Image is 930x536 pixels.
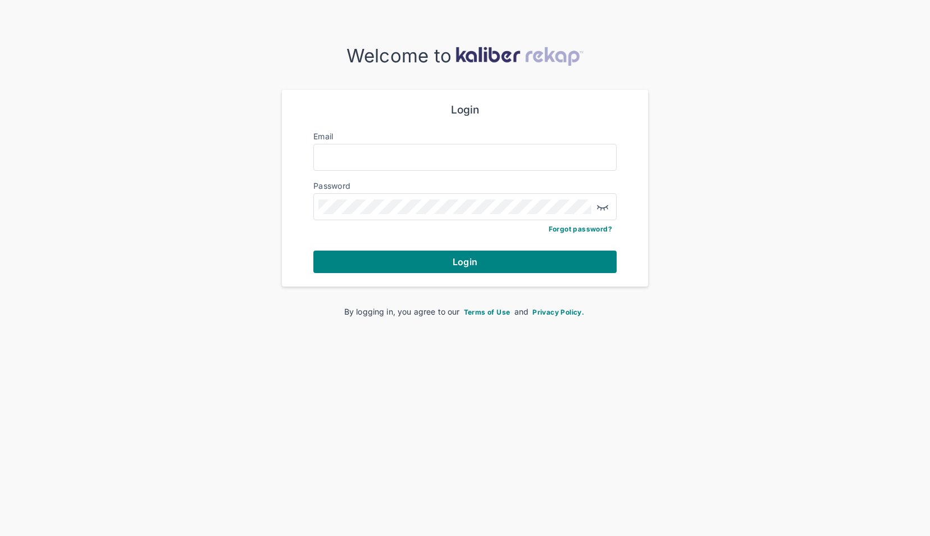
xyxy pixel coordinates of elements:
[464,308,510,316] span: Terms of Use
[462,307,512,316] a: Terms of Use
[531,307,586,316] a: Privacy Policy.
[453,256,477,267] span: Login
[313,251,617,273] button: Login
[596,200,609,214] img: eye-closed.fa43b6e4.svg
[313,103,617,117] div: Login
[313,131,333,141] label: Email
[549,225,612,233] a: Forgot password?
[313,181,350,190] label: Password
[455,47,583,66] img: kaliber-logo
[300,306,630,317] div: By logging in, you agree to our and
[532,308,584,316] span: Privacy Policy.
